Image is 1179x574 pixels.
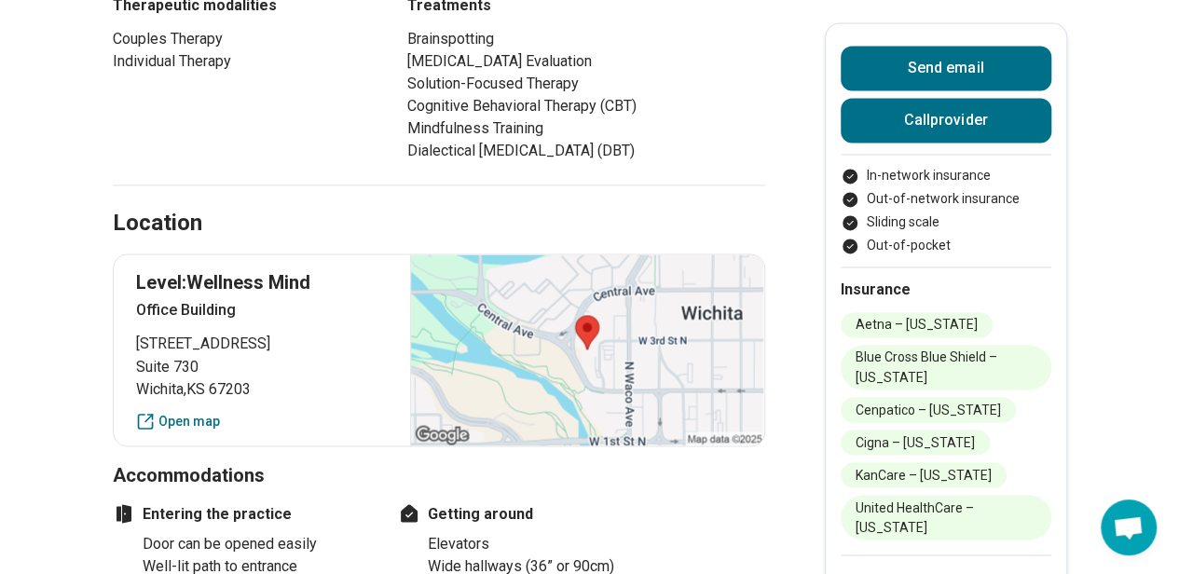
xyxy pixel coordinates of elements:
li: Cenpatico – [US_STATE] [841,397,1016,422]
p: Office Building [136,299,389,321]
p: Level:Wellness Mind [136,269,389,295]
li: Out-of-network insurance [841,189,1051,209]
li: Aetna – [US_STATE] [841,312,993,337]
li: In-network insurance [841,166,1051,185]
div: Open chat [1101,499,1157,555]
li: Door can be opened easily [143,532,374,554]
li: Elevators [428,532,659,554]
li: United HealthCare – [US_STATE] [841,495,1051,540]
li: Out-of-pocket [841,236,1051,255]
li: KanCare – [US_STATE] [841,462,1007,487]
li: Cognitive Behavioral Therapy (CBT) [407,95,765,117]
li: [MEDICAL_DATA] Evaluation [407,50,765,73]
li: Dialectical [MEDICAL_DATA] (DBT) [407,140,765,162]
h2: Insurance [841,279,1051,301]
li: Brainspotting [407,28,765,50]
li: Blue Cross Blue Shield – [US_STATE] [841,345,1051,389]
li: Mindfulness Training [407,117,765,140]
h3: Accommodations [113,461,765,487]
h4: Entering the practice [113,502,374,525]
h4: Getting around [398,502,659,525]
li: Solution-Focused Therapy [407,73,765,95]
span: [STREET_ADDRESS] [136,333,389,355]
button: Callprovider [841,98,1051,143]
ul: Payment options [841,166,1051,255]
span: Suite 730 [136,355,389,377]
li: Sliding scale [841,212,1051,232]
h2: Location [113,208,202,239]
a: Open map [136,411,389,430]
li: Couples Therapy [113,28,374,50]
li: Individual Therapy [113,50,374,73]
button: Send email [841,46,1051,90]
li: Cigna – [US_STATE] [841,430,990,455]
span: Wichita , KS 67203 [136,377,389,400]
